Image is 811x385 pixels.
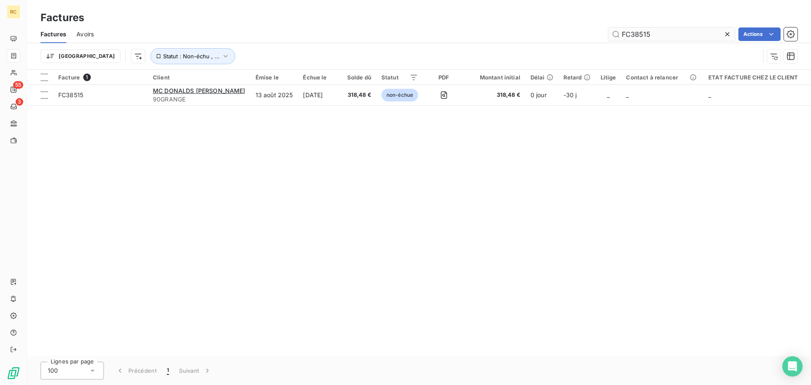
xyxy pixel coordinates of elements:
button: 1 [162,362,174,380]
button: [GEOGRAPHIC_DATA] [41,49,120,63]
div: Litige [601,74,616,81]
span: 3 [16,98,23,106]
span: 318,48 € [470,91,520,99]
span: _ [708,91,711,98]
span: 1 [83,74,91,81]
span: 1 [167,366,169,375]
span: MC DONALDS [PERSON_NAME] [153,87,245,94]
span: Facture [58,74,80,81]
span: _ [626,91,629,98]
div: Statut [381,74,418,81]
button: Précédent [111,362,162,380]
div: Retard [563,74,591,81]
div: PDF [428,74,459,81]
span: 318,48 € [347,91,371,99]
a: 3 [7,100,20,113]
button: Suivant [174,362,217,380]
div: Montant initial [470,74,520,81]
button: Statut : Non-échu , ... [150,48,235,64]
a: 55 [7,83,20,96]
div: Solde dû [347,74,371,81]
div: ETAT FACTURE CHEZ LE CLIENT [708,74,808,81]
span: Avoirs [76,30,94,38]
span: Statut : Non-échu , ... [163,53,220,60]
div: RC [7,5,20,19]
h3: Factures [41,10,84,25]
td: 13 août 2025 [250,85,298,105]
span: FC38515 [58,91,83,98]
div: Contact à relancer [626,74,698,81]
span: -30 j [563,91,577,98]
td: 0 jour [525,85,558,105]
span: Factures [41,30,66,38]
div: Délai [531,74,553,81]
td: [DATE] [298,85,342,105]
div: Émise le [256,74,293,81]
input: Rechercher [608,27,735,41]
div: Client [153,74,245,81]
span: 55 [13,81,23,89]
div: Open Intercom Messenger [782,356,803,377]
button: Actions [738,27,781,41]
span: 100 [48,366,58,375]
div: Échue le [303,74,337,81]
span: non-échue [381,89,418,101]
span: 90GRANGE [153,95,245,104]
img: Logo LeanPay [7,366,20,380]
span: _ [607,91,610,98]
